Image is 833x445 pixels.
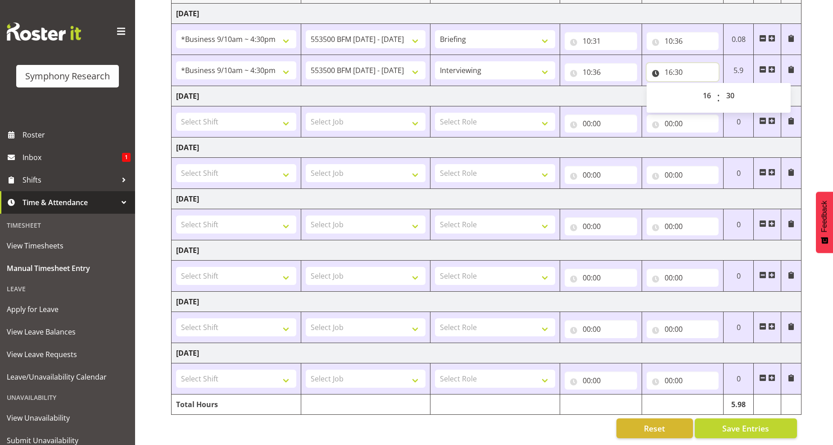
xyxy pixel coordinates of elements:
td: 0 [724,106,754,138]
input: Click to select... [647,320,719,338]
td: 0 [724,261,754,292]
a: Apply for Leave [2,298,133,321]
span: Time & Attendance [23,196,117,209]
span: Manual Timesheet Entry [7,261,128,275]
input: Click to select... [647,372,719,390]
span: View Timesheets [7,239,128,252]
a: View Leave Balances [2,321,133,343]
input: Click to select... [565,115,637,133]
a: View Unavailability [2,407,133,429]
a: Leave/Unavailability Calendar [2,366,133,388]
span: : [717,87,720,109]
button: Reset [616,418,693,438]
span: Reset [644,422,665,434]
button: Feedback - Show survey [816,192,833,253]
input: Click to select... [565,269,637,287]
input: Click to select... [565,32,637,50]
div: Symphony Research [25,69,110,83]
input: Click to select... [565,320,637,338]
td: [DATE] [172,189,801,209]
td: [DATE] [172,292,801,312]
input: Click to select... [647,166,719,184]
input: Click to select... [565,217,637,235]
input: Click to select... [647,63,719,81]
input: Click to select... [565,372,637,390]
td: [DATE] [172,86,801,106]
td: 5.98 [724,395,754,415]
span: Shifts [23,173,117,187]
input: Click to select... [647,269,719,287]
td: 5.9 [724,55,754,86]
span: Inbox [23,151,122,164]
input: Click to select... [647,115,719,133]
span: Roster [23,128,131,142]
span: Feedback [820,201,828,232]
td: 0.08 [724,24,754,55]
span: Apply for Leave [7,303,128,316]
input: Click to select... [565,63,637,81]
span: Save Entries [722,422,769,434]
a: View Timesheets [2,234,133,257]
td: 0 [724,158,754,189]
td: 0 [724,209,754,240]
div: Timesheet [2,216,133,234]
td: 0 [724,363,754,395]
a: Manual Timesheet Entry [2,257,133,280]
span: 1 [122,153,131,162]
span: View Leave Requests [7,348,128,361]
span: View Leave Balances [7,325,128,339]
span: Leave/Unavailability Calendar [7,370,128,384]
input: Click to select... [647,217,719,235]
div: Leave [2,280,133,298]
td: [DATE] [172,138,801,158]
div: Unavailability [2,388,133,407]
input: Click to select... [647,32,719,50]
span: View Unavailability [7,411,128,425]
img: Rosterit website logo [7,23,81,41]
td: [DATE] [172,343,801,363]
td: 0 [724,312,754,343]
button: Save Entries [695,418,797,438]
td: Total Hours [172,395,301,415]
a: View Leave Requests [2,343,133,366]
td: [DATE] [172,240,801,261]
td: [DATE] [172,4,801,24]
input: Click to select... [565,166,637,184]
